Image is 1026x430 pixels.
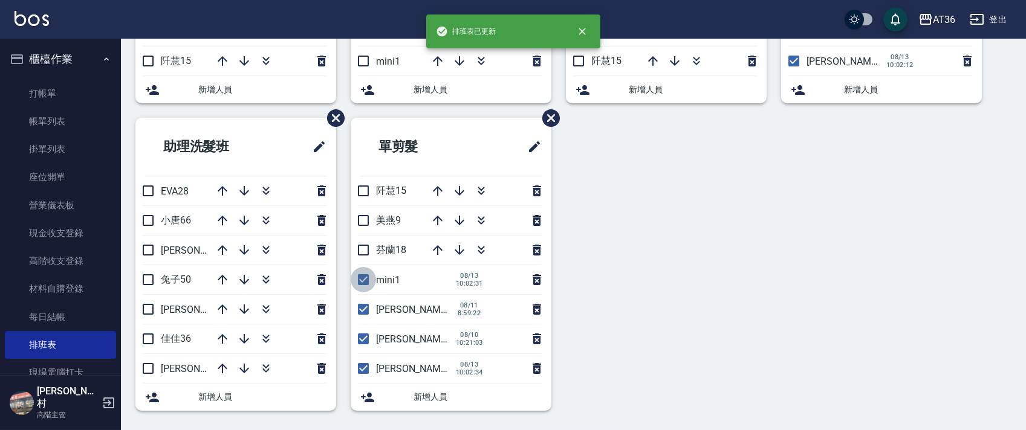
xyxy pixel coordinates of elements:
[965,8,1011,31] button: 登出
[161,214,191,226] span: 小唐66
[591,55,622,66] span: 阡慧15
[5,275,116,303] a: 材料自購登錄
[376,304,459,315] span: [PERSON_NAME]16
[376,363,459,374] span: [PERSON_NAME]11
[376,274,400,286] span: mini1
[5,303,116,331] a: 每日結帳
[37,385,99,409] h5: [PERSON_NAME]村
[5,331,116,359] a: 排班表
[456,331,483,339] span: 08/10
[145,125,276,168] h2: 助理洗髮班
[376,214,401,226] span: 美燕9
[376,333,454,345] span: [PERSON_NAME]6
[5,219,116,247] a: 現金收支登錄
[414,391,542,403] span: 新增人員
[520,132,542,161] span: 修改班表的標題
[456,280,483,287] span: 10:02:31
[318,100,346,136] span: 刪除班表
[37,409,99,420] p: 高階主管
[5,107,116,135] a: 帳單列表
[161,245,244,256] span: [PERSON_NAME]58
[351,76,551,103] div: 新增人員
[566,76,767,103] div: 新增人員
[5,191,116,219] a: 營業儀表板
[456,368,483,376] span: 10:02:34
[376,185,406,196] span: 阡慧15
[436,25,496,37] span: 排班表已更新
[161,363,244,374] span: [PERSON_NAME]55
[10,391,34,415] img: Person
[456,339,483,347] span: 10:21:03
[569,18,596,45] button: close
[161,55,191,66] span: 阡慧15
[5,135,116,163] a: 掛單列表
[376,56,400,67] span: mini1
[15,11,49,26] img: Logo
[161,185,189,197] span: EVA28
[5,43,116,75] button: 櫃檯作業
[629,83,757,96] span: 新增人員
[135,383,336,411] div: 新增人員
[198,83,326,96] span: 新增人員
[933,12,955,27] div: AT36
[5,163,116,191] a: 座位開單
[456,272,483,280] span: 08/13
[161,333,191,344] span: 佳佳36
[886,53,914,61] span: 08/13
[5,247,116,275] a: 高階收支登錄
[161,274,191,285] span: 兔子50
[376,244,406,255] span: 芬蘭18
[807,56,890,67] span: [PERSON_NAME]11
[914,7,960,32] button: AT36
[198,391,326,403] span: 新增人員
[781,76,982,103] div: 新增人員
[414,83,542,96] span: 新增人員
[533,100,562,136] span: 刪除班表
[135,76,336,103] div: 新增人員
[456,309,482,317] span: 8:59:22
[360,125,478,168] h2: 單剪髮
[886,61,914,69] span: 10:02:12
[351,383,551,411] div: 新增人員
[5,80,116,107] a: 打帳單
[305,132,326,161] span: 修改班表的標題
[883,7,907,31] button: save
[161,304,244,315] span: [PERSON_NAME]59
[456,301,482,309] span: 08/11
[844,83,972,96] span: 新增人員
[5,359,116,387] a: 現場電腦打卡
[456,361,483,368] span: 08/13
